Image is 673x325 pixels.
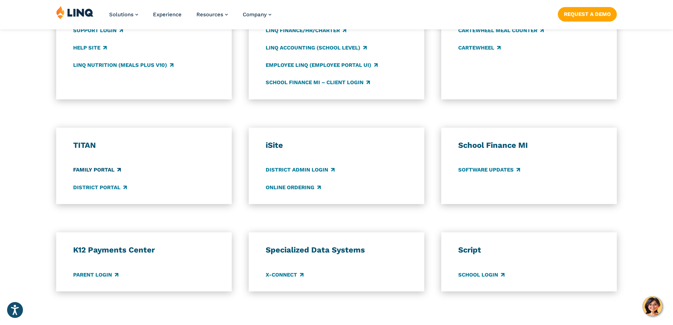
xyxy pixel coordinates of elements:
h3: School Finance MI [458,140,600,150]
a: Resources [196,11,228,18]
a: LINQ Nutrition (Meals Plus v10) [73,61,173,69]
h3: K12 Payments Center [73,245,215,255]
a: School Finance MI – Client Login [266,79,370,86]
h3: Specialized Data Systems [266,245,408,255]
a: Employee LINQ (Employee Portal UI) [266,61,378,69]
a: Support Login [73,27,123,34]
button: Hello, have a question? Let’s chat. [643,296,662,316]
a: Solutions [109,11,138,18]
span: Resources [196,11,223,18]
a: Company [243,11,271,18]
a: LINQ Finance/HR/Charter [266,27,346,34]
span: Company [243,11,267,18]
a: Parent Login [73,271,118,279]
a: School Login [458,271,504,279]
a: CARTEWHEEL Meal Counter [458,27,544,34]
a: Software Updates [458,166,520,174]
a: Family Portal [73,166,121,174]
a: District Admin Login [266,166,335,174]
h3: iSite [266,140,408,150]
a: CARTEWHEEL [458,44,501,52]
a: LINQ Accounting (school level) [266,44,367,52]
a: X-Connect [266,271,303,279]
nav: Primary Navigation [109,6,271,29]
span: Solutions [109,11,134,18]
a: Online Ordering [266,184,321,191]
h3: Script [458,245,600,255]
h3: TITAN [73,140,215,150]
a: Experience [153,11,182,18]
a: District Portal [73,184,127,191]
a: Request a Demo [558,7,617,21]
img: LINQ | K‑12 Software [56,6,94,19]
a: Help Site [73,44,107,52]
nav: Button Navigation [558,6,617,21]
